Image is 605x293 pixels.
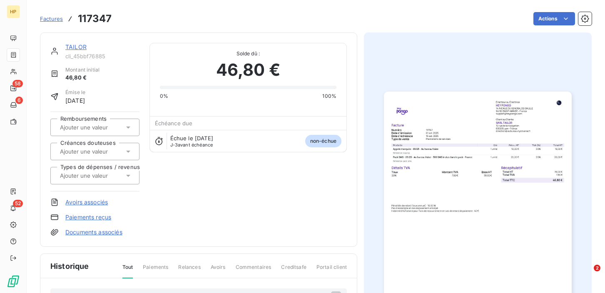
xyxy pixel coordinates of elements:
[65,74,100,82] span: 46,80 €
[40,15,63,23] a: Factures
[65,198,108,206] a: Avoirs associés
[211,263,226,278] span: Avoirs
[13,200,23,207] span: 52
[216,57,280,82] span: 46,80 €
[316,263,347,278] span: Portail client
[281,263,306,278] span: Creditsafe
[15,97,23,104] span: 6
[170,135,213,142] span: Échue le [DATE]
[40,15,63,22] span: Factures
[160,92,168,100] span: 0%
[122,263,133,278] span: Tout
[305,135,341,147] span: non-échue
[170,142,178,148] span: J-3
[65,66,100,74] span: Montant initial
[78,11,112,26] h3: 117347
[12,80,23,87] span: 58
[533,12,575,25] button: Actions
[59,172,143,179] input: Ajouter une valeur
[236,263,271,278] span: Commentaires
[65,43,87,50] a: TAILOR
[65,53,139,60] span: cli_45bbf76885
[577,265,597,285] iframe: Intercom live chat
[59,124,143,131] input: Ajouter une valeur
[65,96,85,105] span: [DATE]
[155,120,193,127] span: Échéance due
[7,275,20,288] img: Logo LeanPay
[594,265,600,271] span: 2
[143,263,168,278] span: Paiements
[65,228,122,236] a: Documents associés
[160,50,336,57] span: Solde dû :
[7,5,20,18] div: HP
[322,92,336,100] span: 100%
[65,89,85,96] span: Émise le
[178,263,200,278] span: Relances
[65,213,111,221] a: Paiements reçus
[170,142,213,147] span: avant échéance
[59,148,143,155] input: Ajouter une valeur
[50,261,89,272] span: Historique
